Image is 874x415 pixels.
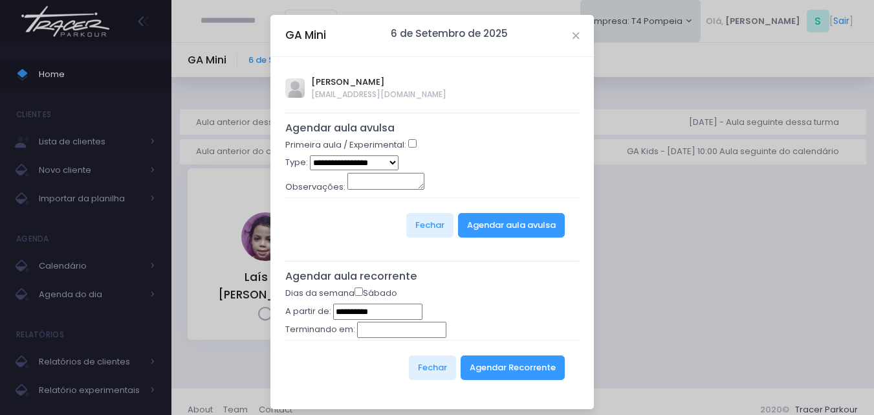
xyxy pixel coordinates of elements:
span: [PERSON_NAME] [311,76,446,89]
span: [EMAIL_ADDRESS][DOMAIN_NAME] [311,89,446,100]
button: Agendar aula avulsa [458,213,565,238]
h5: Agendar aula avulsa [285,122,580,135]
input: Sábado [355,287,363,296]
button: Fechar [406,213,453,238]
label: Observações: [285,181,345,194]
button: Fechar [409,355,456,380]
label: A partir de: [285,305,331,318]
button: Close [573,32,579,39]
h6: 6 de Setembro de 2025 [391,28,508,39]
label: Type: [285,156,308,169]
button: Agendar Recorrente [461,355,565,380]
label: Sábado [355,287,397,300]
h5: GA Mini [285,27,326,43]
label: Primeira aula / Experimental: [285,139,406,151]
label: Terminando em: [285,323,355,336]
form: Dias da semana [285,287,580,395]
h5: Agendar aula recorrente [285,270,580,283]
